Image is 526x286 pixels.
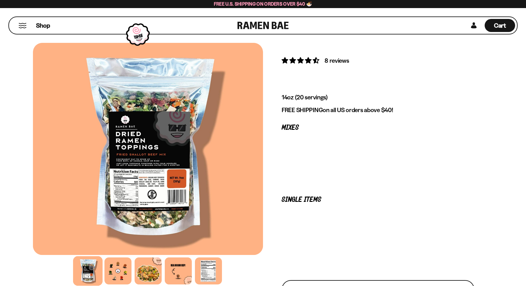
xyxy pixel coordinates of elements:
p: Mixes [282,125,474,131]
a: Cart [485,17,515,34]
strong: FREE SHIPPING [282,106,323,114]
span: Cart [494,22,506,29]
span: Free U.S. Shipping on Orders over $40 🍜 [214,1,312,7]
span: Shop [36,21,50,30]
a: Shop [36,19,50,32]
span: 8 reviews [325,57,349,64]
p: Single Items [282,197,474,203]
p: on all US orders above $40! [282,106,474,114]
button: Mobile Menu Trigger [18,23,27,28]
span: 4.62 stars [282,57,321,64]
